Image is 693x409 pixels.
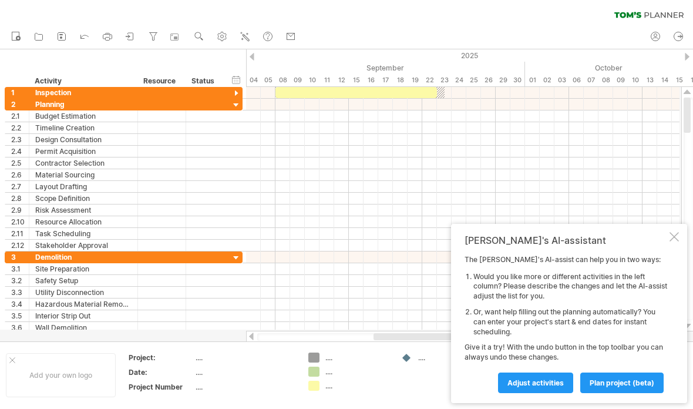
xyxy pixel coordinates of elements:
div: Monday, 13 October 2025 [642,74,657,86]
div: Budget Estimation [35,110,132,122]
div: Wednesday, 15 October 2025 [672,74,687,86]
div: Interior Strip Out [35,310,132,321]
div: 1 [11,87,29,98]
div: Thursday, 9 October 2025 [613,74,628,86]
div: Wednesday, 10 September 2025 [305,74,319,86]
div: 2 [11,99,29,110]
div: Monday, 6 October 2025 [569,74,584,86]
div: Tuesday, 16 September 2025 [364,74,378,86]
div: Wednesday, 8 October 2025 [598,74,613,86]
a: plan project (beta) [580,373,664,393]
div: Project: [129,353,193,363]
div: Tuesday, 9 September 2025 [290,74,305,86]
div: Stakeholder Approval [35,240,132,251]
div: Utility Disconnection [35,287,132,298]
div: 2.4 [11,146,29,157]
div: Site Preparation [35,263,132,274]
div: 2.11 [11,228,29,239]
div: 3.3 [11,287,29,298]
div: Status [191,75,217,87]
div: 3.6 [11,322,29,333]
div: Wednesday, 17 September 2025 [378,74,393,86]
div: Inspection [35,87,132,98]
div: Resource [143,75,179,87]
div: Thursday, 18 September 2025 [393,74,408,86]
div: .... [325,367,389,377]
div: Friday, 3 October 2025 [554,74,569,86]
li: Or, want help filling out the planning automatically? You can enter your project's start & end da... [473,307,667,337]
div: Safety Setup [35,275,132,286]
div: 3 [11,252,29,263]
div: Friday, 10 October 2025 [628,74,642,86]
div: Date: [129,367,193,377]
div: Add your own logo [6,353,116,397]
div: 2.5 [11,157,29,169]
div: Demolition [35,252,132,263]
div: Tuesday, 14 October 2025 [657,74,672,86]
div: 2.8 [11,193,29,204]
div: Resource Allocation [35,216,132,227]
a: Adjust activities [498,373,573,393]
div: 3.5 [11,310,29,321]
div: Wednesday, 24 September 2025 [452,74,466,86]
span: plan project (beta) [590,378,654,387]
div: 2.3 [11,134,29,145]
div: .... [196,367,294,377]
div: 2.1 [11,110,29,122]
div: Task Scheduling [35,228,132,239]
div: Friday, 26 September 2025 [481,74,496,86]
div: Risk Assessment [35,204,132,216]
div: Monday, 15 September 2025 [349,74,364,86]
div: Planning [35,99,132,110]
div: Contractor Selection [35,157,132,169]
div: .... [325,381,389,391]
div: Thursday, 2 October 2025 [540,74,554,86]
div: Design Consultation [35,134,132,145]
div: Monday, 29 September 2025 [496,74,510,86]
div: Friday, 19 September 2025 [408,74,422,86]
div: Monday, 22 September 2025 [422,74,437,86]
div: 3.4 [11,299,29,310]
div: 2.10 [11,216,29,227]
div: 2.6 [11,169,29,180]
div: Tuesday, 7 October 2025 [584,74,598,86]
li: Would you like more or different activities in the left column? Please describe the changes and l... [473,272,667,301]
div: .... [196,353,294,363]
div: Timeline Creation [35,122,132,133]
div: Permit Acquisition [35,146,132,157]
div: 3.1 [11,263,29,274]
div: 2.7 [11,181,29,192]
div: Thursday, 4 September 2025 [246,74,261,86]
div: .... [196,382,294,392]
div: .... [325,353,389,363]
div: Friday, 5 September 2025 [261,74,275,86]
div: Layout Drafting [35,181,132,192]
div: Project Number [129,382,193,392]
div: Friday, 12 September 2025 [334,74,349,86]
div: September 2025 [202,62,525,74]
div: Activity [35,75,131,87]
div: The [PERSON_NAME]'s AI-assist can help you in two ways: Give it a try! With the undo button in th... [465,255,667,393]
div: 2.9 [11,204,29,216]
div: Tuesday, 30 September 2025 [510,74,525,86]
div: 2.12 [11,240,29,251]
div: .... [418,353,482,363]
div: Wednesday, 1 October 2025 [525,74,540,86]
div: 2.2 [11,122,29,133]
div: [PERSON_NAME]'s AI-assistant [465,234,667,246]
span: Adjust activities [507,378,564,387]
div: Thursday, 11 September 2025 [319,74,334,86]
div: Tuesday, 23 September 2025 [437,74,452,86]
div: Hazardous Material Removal [35,299,132,310]
div: Thursday, 25 September 2025 [466,74,481,86]
div: 3.2 [11,275,29,286]
div: Wall Demolition [35,322,132,333]
div: Material Sourcing [35,169,132,180]
div: Scope Definition [35,193,132,204]
div: Monday, 8 September 2025 [275,74,290,86]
